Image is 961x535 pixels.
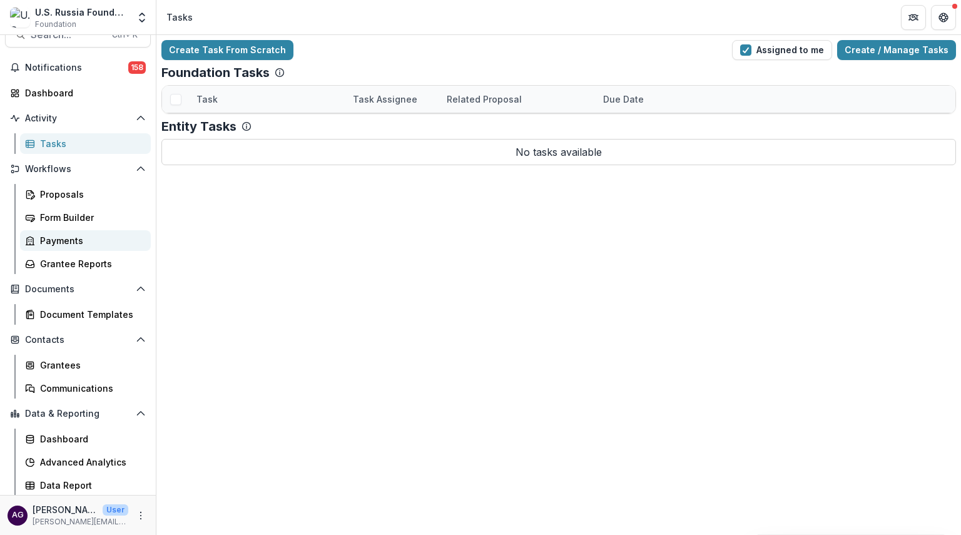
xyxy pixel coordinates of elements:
span: Activity [25,113,131,124]
div: Task Assignee [345,93,425,106]
button: Open Workflows [5,159,151,179]
span: Data & Reporting [25,409,131,419]
a: Grantees [20,355,151,375]
a: Dashboard [20,429,151,449]
button: Open entity switcher [133,5,151,30]
button: Partners [901,5,926,30]
p: [PERSON_NAME] [33,503,98,516]
div: Document Templates [40,308,141,321]
div: Due Date [596,86,689,113]
div: Alan Griffin [12,511,24,519]
div: Due Date [596,93,651,106]
span: Foundation [35,19,76,30]
a: Create / Manage Tasks [837,40,956,60]
a: Data Report [20,475,151,496]
div: Task Assignee [345,86,439,113]
div: Grantee Reports [40,257,141,270]
button: Get Help [931,5,956,30]
nav: breadcrumb [161,8,198,26]
button: Assigned to me [732,40,832,60]
p: Entity Tasks [161,119,236,134]
a: Communications [20,378,151,399]
div: Form Builder [40,211,141,224]
a: Document Templates [20,304,151,325]
button: Open Contacts [5,330,151,350]
button: More [133,508,148,523]
div: Payments [40,234,141,247]
p: User [103,504,128,516]
span: Search... [31,29,104,41]
div: Dashboard [25,86,141,99]
span: 158 [128,61,146,74]
button: Open Data & Reporting [5,404,151,424]
div: Related Proposal [439,86,596,113]
div: Data Report [40,479,141,492]
button: Search... [5,23,151,48]
div: Dashboard [40,432,141,446]
p: No tasks available [161,139,956,165]
div: U.S. Russia Foundation [35,6,128,19]
a: Create Task From Scratch [161,40,293,60]
div: Task [189,93,225,106]
div: Tasks [166,11,193,24]
img: U.S. Russia Foundation [10,8,30,28]
a: Payments [20,230,151,251]
a: Proposals [20,184,151,205]
span: Workflows [25,164,131,175]
div: Grantees [40,359,141,372]
div: Related Proposal [439,93,529,106]
span: Contacts [25,335,131,345]
div: Task [189,86,345,113]
button: Open Documents [5,279,151,299]
p: Foundation Tasks [161,65,270,80]
div: Tasks [40,137,141,150]
span: Documents [25,284,131,295]
div: Communications [40,382,141,395]
div: Advanced Analytics [40,456,141,469]
a: Tasks [20,133,151,154]
a: Advanced Analytics [20,452,151,472]
div: Proposals [40,188,141,201]
p: [PERSON_NAME][EMAIL_ADDRESS][PERSON_NAME][DOMAIN_NAME] [33,516,128,527]
span: Notifications [25,63,128,73]
a: Dashboard [5,83,151,103]
a: Form Builder [20,207,151,228]
button: Notifications158 [5,58,151,78]
a: Grantee Reports [20,253,151,274]
button: Open Activity [5,108,151,128]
